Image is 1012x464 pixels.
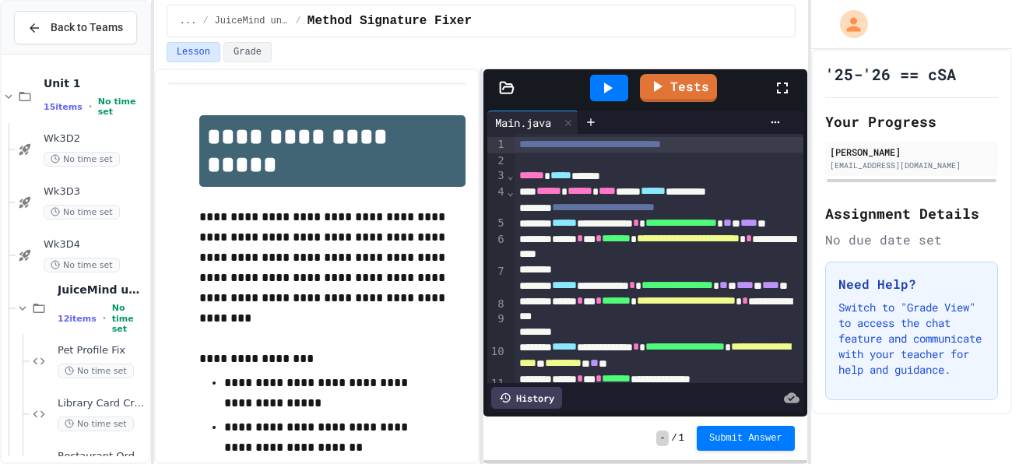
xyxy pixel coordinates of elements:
[51,19,123,36] span: Back to Teams
[167,42,220,62] button: Lesson
[507,169,515,181] span: Fold line
[58,397,146,410] span: Library Card Creator
[487,344,507,376] div: 10
[825,63,956,85] h1: '25-'26 == cSA
[58,314,97,324] span: 12 items
[296,15,301,27] span: /
[14,11,137,44] button: Back to Teams
[487,216,507,232] div: 5
[825,230,998,249] div: No due date set
[307,12,472,30] span: Method Signature Fixer
[44,258,120,272] span: No time set
[58,450,146,463] span: Restaurant Order System
[58,344,146,357] span: Pet Profile Fix
[830,160,993,171] div: [EMAIL_ADDRESS][DOMAIN_NAME]
[487,185,507,216] div: 4
[58,364,134,378] span: No time set
[487,232,507,264] div: 6
[947,402,996,448] iframe: chat widget
[656,431,668,446] span: -
[44,205,120,220] span: No time set
[487,311,507,343] div: 9
[825,111,998,132] h2: Your Progress
[672,432,677,445] span: /
[89,100,92,113] span: •
[487,114,559,131] div: Main.java
[487,111,578,134] div: Main.java
[487,297,507,312] div: 8
[112,303,146,334] span: No time set
[640,74,717,102] a: Tests
[487,153,507,169] div: 2
[180,15,197,27] span: ...
[825,202,998,224] h2: Assignment Details
[103,312,106,325] span: •
[202,15,208,27] span: /
[709,432,782,445] span: Submit Answer
[679,432,684,445] span: 1
[487,137,507,153] div: 1
[44,185,146,199] span: Wk3D3
[215,15,290,27] span: JuiceMind unit1AddEx = new JuiceMind();
[697,426,795,451] button: Submit Answer
[487,168,507,185] div: 3
[44,132,146,146] span: Wk3D2
[44,238,146,251] span: Wk3D4
[98,97,146,117] span: No time set
[44,102,83,112] span: 15 items
[838,275,985,294] h3: Need Help?
[824,6,872,42] div: My Account
[44,76,146,90] span: Unit 1
[58,417,134,431] span: No time set
[507,185,515,198] span: Fold line
[44,152,120,167] span: No time set
[58,283,146,297] span: JuiceMind unit1AddEx = new JuiceMind();
[223,42,272,62] button: Grade
[883,334,996,400] iframe: chat widget
[830,145,993,159] div: [PERSON_NAME]
[491,387,562,409] div: History
[487,264,507,296] div: 7
[487,376,507,392] div: 11
[838,300,985,378] p: Switch to "Grade View" to access the chat feature and communicate with your teacher for help and ...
